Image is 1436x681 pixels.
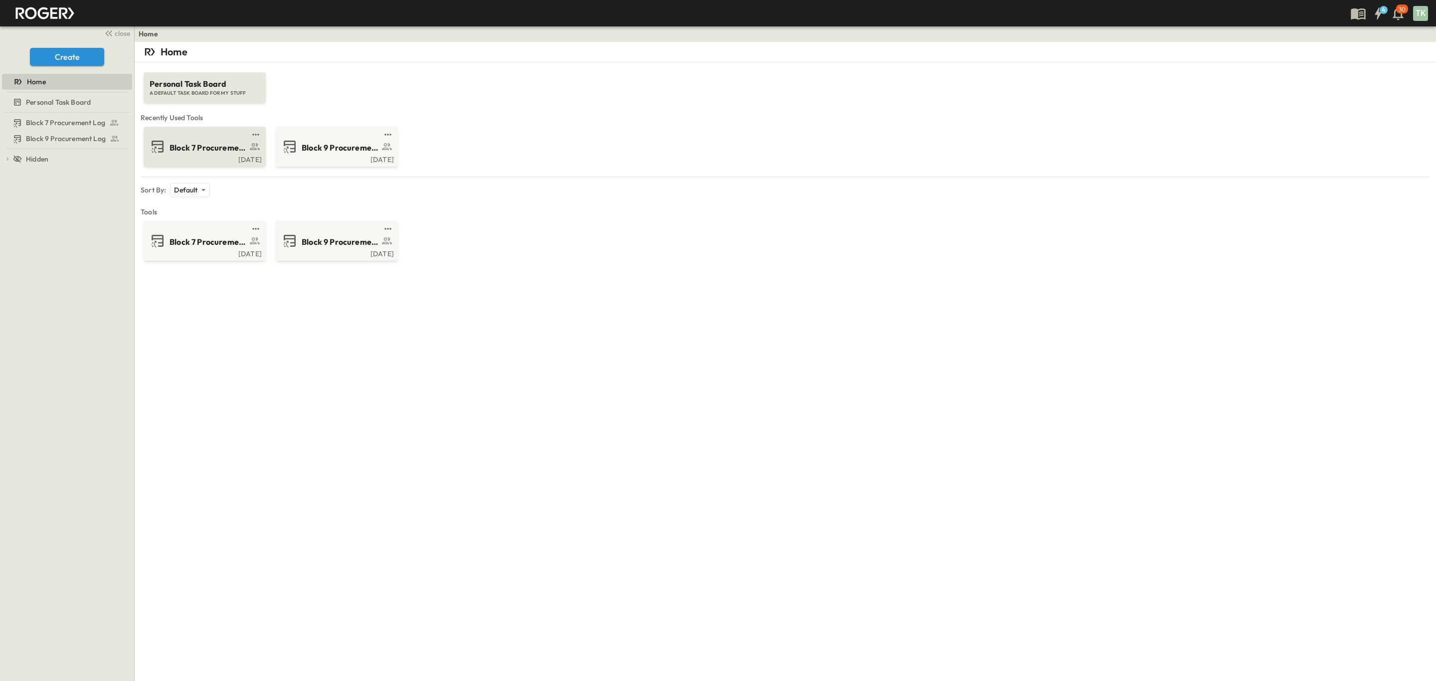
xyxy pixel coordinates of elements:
p: Default [174,185,197,195]
span: Home [27,77,46,87]
div: Default [170,183,209,197]
a: Home [139,29,158,39]
h6: 4 [1382,6,1385,14]
nav: breadcrumbs [139,29,164,39]
span: Personal Task Board [26,97,91,107]
button: Create [30,48,104,66]
span: Block 9 Procurement Log [302,142,379,154]
button: test [250,129,262,141]
button: 4 [1368,4,1388,22]
div: TK [1413,6,1428,21]
span: Block 9 Procurement Log [26,134,106,144]
span: Block 7 Procurement Log [170,142,247,154]
span: close [115,28,130,38]
a: Personal Task Board [2,95,130,109]
p: Sort By: [141,185,166,195]
p: 30 [1399,5,1406,13]
span: Personal Task Board [150,78,260,90]
a: [DATE] [146,249,262,257]
a: Personal Task BoardA DEFAULT TASK BOARD FOR MY STUFF [143,62,267,103]
span: Tools [141,207,1430,217]
span: Block 7 Procurement Log [26,118,105,128]
div: Personal Task Boardtest [2,94,132,110]
a: [DATE] [278,155,394,163]
button: test [382,129,394,141]
span: Recently Used Tools [141,113,1430,123]
a: Block 7 Procurement Log [146,139,262,155]
a: Block 9 Procurement Log [278,233,394,249]
p: Home [161,45,187,59]
span: Hidden [26,154,48,164]
button: test [250,223,262,235]
a: [DATE] [278,249,394,257]
a: [DATE] [146,155,262,163]
a: Home [2,75,130,89]
a: Block 9 Procurement Log [278,139,394,155]
button: test [382,223,394,235]
div: Block 7 Procurement Logtest [2,115,132,131]
button: TK [1412,5,1429,22]
a: Block 7 Procurement Log [146,233,262,249]
div: Block 9 Procurement Logtest [2,131,132,147]
a: Block 7 Procurement Log [2,116,130,130]
button: close [100,26,132,40]
span: A DEFAULT TASK BOARD FOR MY STUFF [150,90,260,97]
span: Block 9 Procurement Log [302,236,379,248]
span: Block 7 Procurement Log [170,236,247,248]
a: Block 9 Procurement Log [2,132,130,146]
